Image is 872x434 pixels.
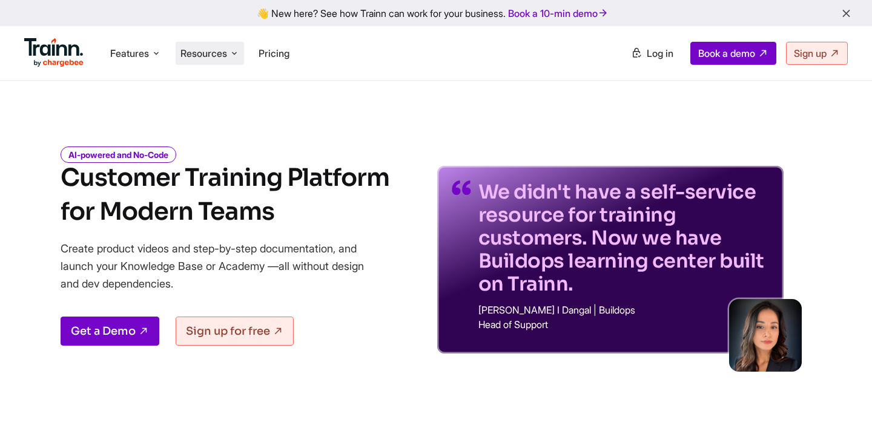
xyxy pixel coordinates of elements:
[478,180,769,295] p: We didn't have a self-service resource for training customers. Now we have Buildops learning cent...
[811,376,872,434] iframe: Chat Widget
[452,180,471,195] img: quotes-purple.41a7099.svg
[180,47,227,60] span: Resources
[478,320,769,329] p: Head of Support
[690,42,776,65] a: Book a demo
[698,47,755,59] span: Book a demo
[478,305,769,315] p: [PERSON_NAME] I Dangal | Buildops
[61,317,159,346] a: Get a Demo
[794,47,827,59] span: Sign up
[61,161,389,229] h1: Customer Training Platform for Modern Teams
[7,7,865,19] div: 👋 New here? See how Trainn can work for your business.
[24,38,84,67] img: Trainn Logo
[647,47,673,59] span: Log in
[624,42,681,64] a: Log in
[61,240,381,292] p: Create product videos and step-by-step documentation, and launch your Knowledge Base or Academy —...
[110,47,149,60] span: Features
[259,47,289,59] a: Pricing
[176,317,294,346] a: Sign up for free
[729,299,802,372] img: sabina-buildops.d2e8138.png
[506,5,611,22] a: Book a 10-min demo
[61,146,176,163] i: AI-powered and No-Code
[786,42,848,65] a: Sign up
